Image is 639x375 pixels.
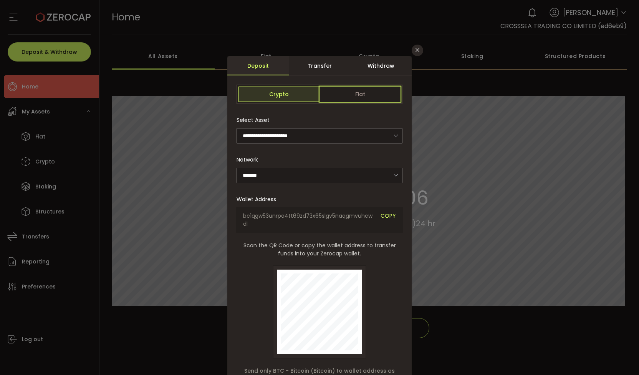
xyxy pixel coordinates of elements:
div: 聊天小工具 [547,292,639,375]
iframe: Chat Widget [547,292,639,375]
span: Scan the QR Code or copy the wallet address to transfer funds into your Zerocap wallet. [237,242,402,258]
label: Network [237,156,263,163]
span: Fiat [319,87,401,102]
span: Crypto [238,87,319,102]
label: Select Asset [237,116,274,124]
button: Close [412,45,423,56]
div: Withdraw [350,56,412,75]
span: COPY [381,212,396,228]
div: Deposit [227,56,289,75]
label: Wallet Address [237,195,281,203]
span: bc1qgw53unrpa4tt69zd73x65slgv5naqgmvuhcwdl [243,212,375,228]
div: Transfer [289,56,350,75]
